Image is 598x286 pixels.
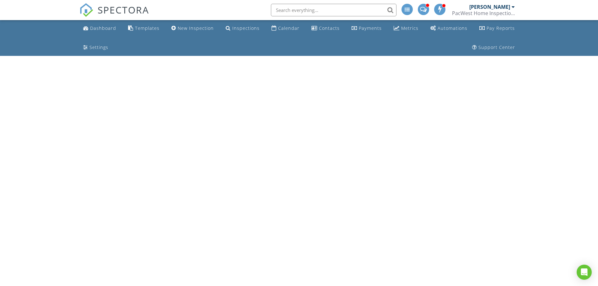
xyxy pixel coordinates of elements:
div: Pay Reports [487,25,515,31]
div: Support Center [478,44,515,50]
a: Metrics [391,23,421,34]
div: Open Intercom Messenger [577,265,592,280]
a: New Inspection [169,23,216,34]
a: Pay Reports [477,23,517,34]
a: Settings [81,42,111,53]
span: SPECTORA [98,3,149,16]
a: Support Center [470,42,518,53]
div: Calendar [278,25,299,31]
div: Dashboard [90,25,116,31]
div: [PERSON_NAME] [469,4,510,10]
div: Metrics [401,25,418,31]
input: Search everything... [271,4,396,16]
div: Inspections [232,25,260,31]
div: Contacts [319,25,340,31]
div: Settings [89,44,108,50]
a: Dashboard [81,23,119,34]
a: Payments [349,23,384,34]
div: Payments [359,25,382,31]
div: Automations [438,25,467,31]
div: Templates [135,25,159,31]
a: Automations (Advanced) [428,23,470,34]
a: SPECTORA [79,8,149,22]
div: PacWest Home Inspections [452,10,515,16]
img: The Best Home Inspection Software - Spectora [79,3,93,17]
a: Templates [126,23,162,34]
a: Contacts [309,23,342,34]
a: Calendar [269,23,302,34]
a: Inspections [223,23,262,34]
div: New Inspection [178,25,214,31]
